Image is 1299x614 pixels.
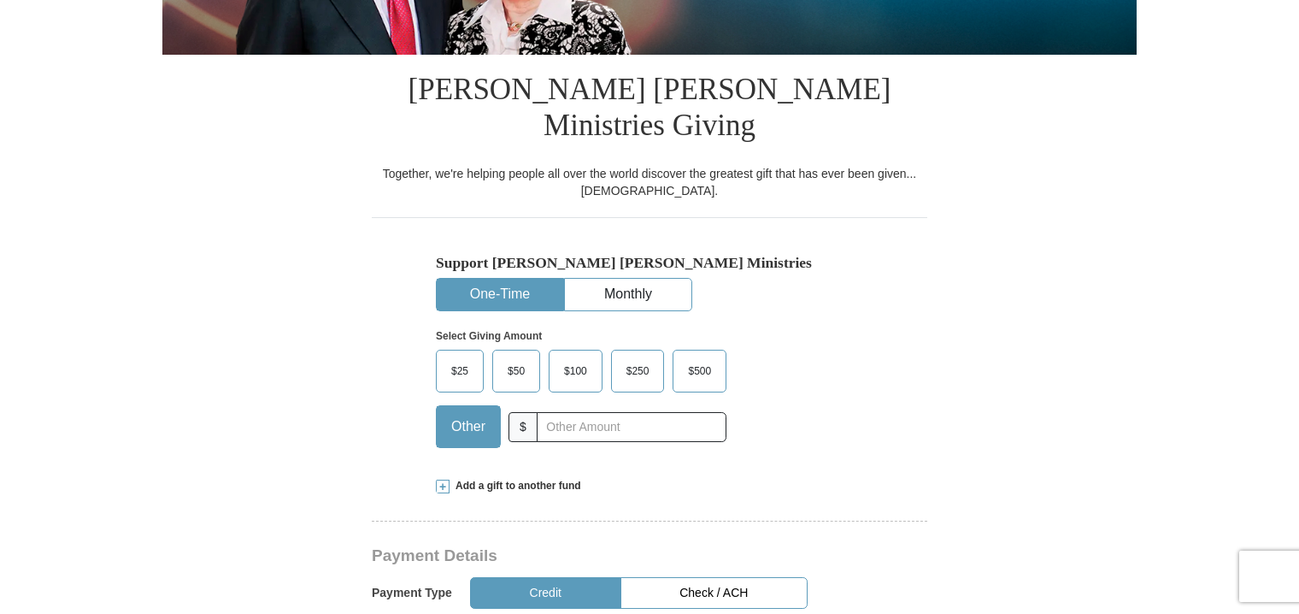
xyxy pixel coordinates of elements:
span: $100 [555,358,596,384]
span: $50 [499,358,533,384]
button: One-Time [437,279,563,310]
span: $500 [679,358,720,384]
h5: Support [PERSON_NAME] [PERSON_NAME] Ministries [436,254,863,272]
span: $ [508,412,538,442]
span: Other [443,414,494,440]
h1: [PERSON_NAME] [PERSON_NAME] Ministries Giving [372,55,927,165]
button: Check / ACH [620,577,808,609]
span: $250 [618,358,658,384]
strong: Select Giving Amount [436,330,542,342]
button: Monthly [565,279,691,310]
input: Other Amount [537,412,726,442]
div: Together, we're helping people all over the world discover the greatest gift that has ever been g... [372,165,927,199]
button: Credit [470,577,621,609]
span: Add a gift to another fund [450,479,581,493]
h5: Payment Type [372,586,452,600]
span: $25 [443,358,477,384]
h3: Payment Details [372,546,808,566]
